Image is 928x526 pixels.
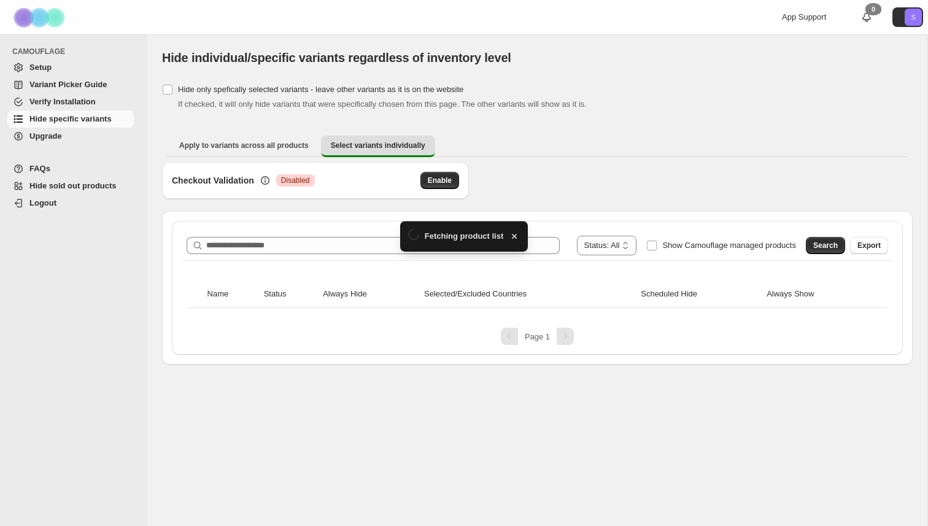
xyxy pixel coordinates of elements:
span: Setup [29,63,52,72]
span: Hide specific variants [29,114,112,123]
span: Hide sold out products [29,181,117,190]
span: Hide only spefically selected variants - leave other variants as it is on the website [178,85,463,94]
nav: Pagination [182,328,893,345]
div: 0 [865,3,881,15]
span: Avatar with initials S [905,9,922,26]
a: Setup [7,59,134,76]
th: Scheduled Hide [637,280,763,308]
button: Avatar with initials S [892,7,923,27]
button: Export [850,237,888,254]
a: Upgrade [7,128,134,145]
a: Hide specific variants [7,110,134,128]
a: Verify Installation [7,93,134,110]
button: Apply to variants across all products [169,136,319,155]
span: Search [813,241,838,250]
span: Fetching product list [425,230,504,242]
span: Enable [428,176,452,185]
span: Disabled [281,176,310,185]
text: S [911,14,915,21]
span: Upgrade [29,131,62,141]
a: Logout [7,195,134,212]
span: FAQs [29,164,50,173]
th: Always Hide [319,280,420,308]
span: If checked, it will only hide variants that were specifically chosen from this page. The other va... [178,99,587,109]
th: Selected/Excluded Countries [420,280,637,308]
span: Page 1 [525,332,550,341]
th: Always Show [763,280,871,308]
span: Apply to variants across all products [179,141,309,150]
button: Select variants individually [321,136,435,157]
th: Status [260,280,319,308]
button: Search [806,237,845,254]
span: Select variants individually [331,141,425,150]
span: Show Camouflage managed products [662,241,796,250]
a: Hide sold out products [7,177,134,195]
a: Variant Picker Guide [7,76,134,93]
span: Logout [29,198,56,207]
a: 0 [860,11,873,23]
div: Select variants individually [162,162,913,365]
th: Name [204,280,260,308]
a: FAQs [7,160,134,177]
span: Hide individual/specific variants regardless of inventory level [162,51,511,64]
h3: Checkout Validation [172,174,254,187]
span: App Support [782,12,826,21]
span: CAMOUFLAGE [12,47,139,56]
img: Camouflage [10,1,71,34]
span: Variant Picker Guide [29,80,107,89]
span: Verify Installation [29,97,96,106]
span: Export [857,241,881,250]
button: Enable [420,172,459,189]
